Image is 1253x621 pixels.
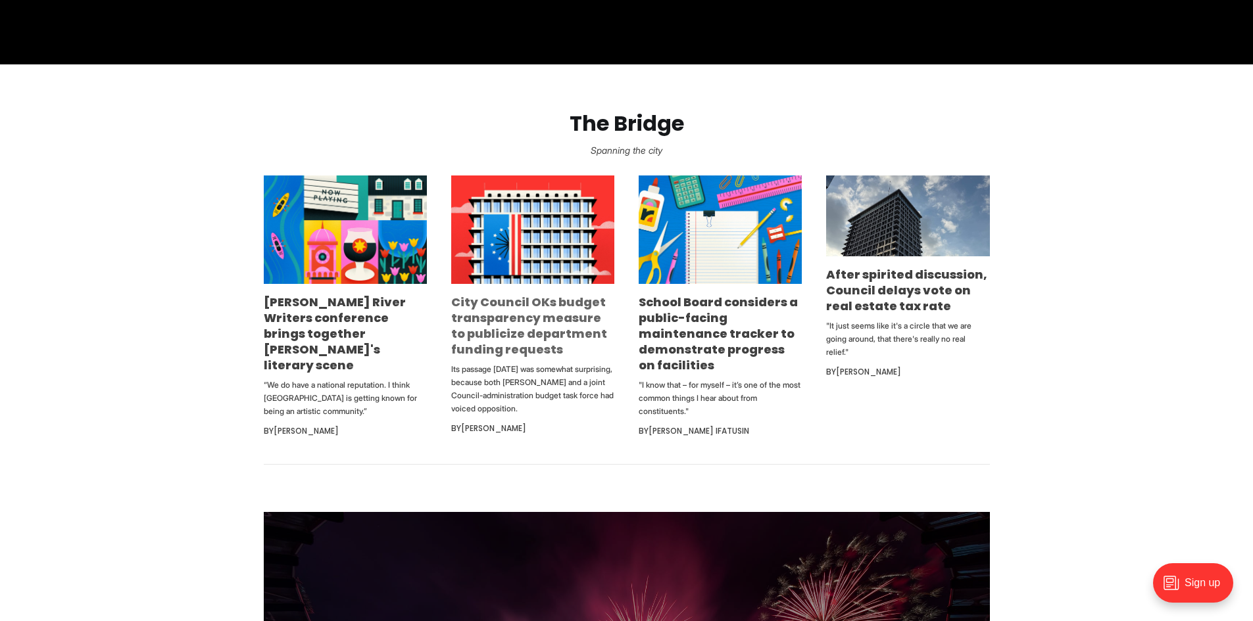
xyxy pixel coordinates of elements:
a: [PERSON_NAME] River Writers conference brings together [PERSON_NAME]'s literary scene [264,294,406,373]
div: By [826,364,989,380]
p: Spanning the city [21,141,1232,160]
div: By [451,421,614,436]
p: "I know that – for myself – it’s one of the most common things I hear about from constituents." [639,379,802,418]
a: City Council OKs budget transparency measure to publicize department funding requests [451,294,607,357]
div: By [264,423,427,439]
a: [PERSON_NAME] Ifatusin [649,425,749,436]
img: James River Writers conference brings together Richmond's literary scene [264,175,427,284]
img: City Council OKs budget transparency measure to publicize department funding requests [451,175,614,284]
a: [PERSON_NAME] [836,366,901,377]
a: School Board considers a public-facing maintenance tracker to demonstrate progress on facilities [639,294,798,373]
p: Its passage [DATE] was somewhat surprising, because both [PERSON_NAME] and a joint Council-admini... [451,363,614,415]
h2: The Bridge [21,112,1232,136]
iframe: portal-trigger [1142,557,1253,621]
a: After spirited discussion, Council delays vote on real estate tax rate [826,266,987,314]
a: [PERSON_NAME] [461,423,526,434]
p: “We do have a national reputation. I think [GEOGRAPHIC_DATA] is getting known for being an artist... [264,379,427,418]
p: "It just seems like it's a circle that we are going around, that there's really no real relief." [826,319,989,359]
a: [PERSON_NAME] [274,425,339,436]
div: By [639,423,802,439]
img: After spirited discussion, Council delays vote on real estate tax rate [826,175,989,256]
img: School Board considers a public-facing maintenance tracker to demonstrate progress on facilities [639,175,802,284]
